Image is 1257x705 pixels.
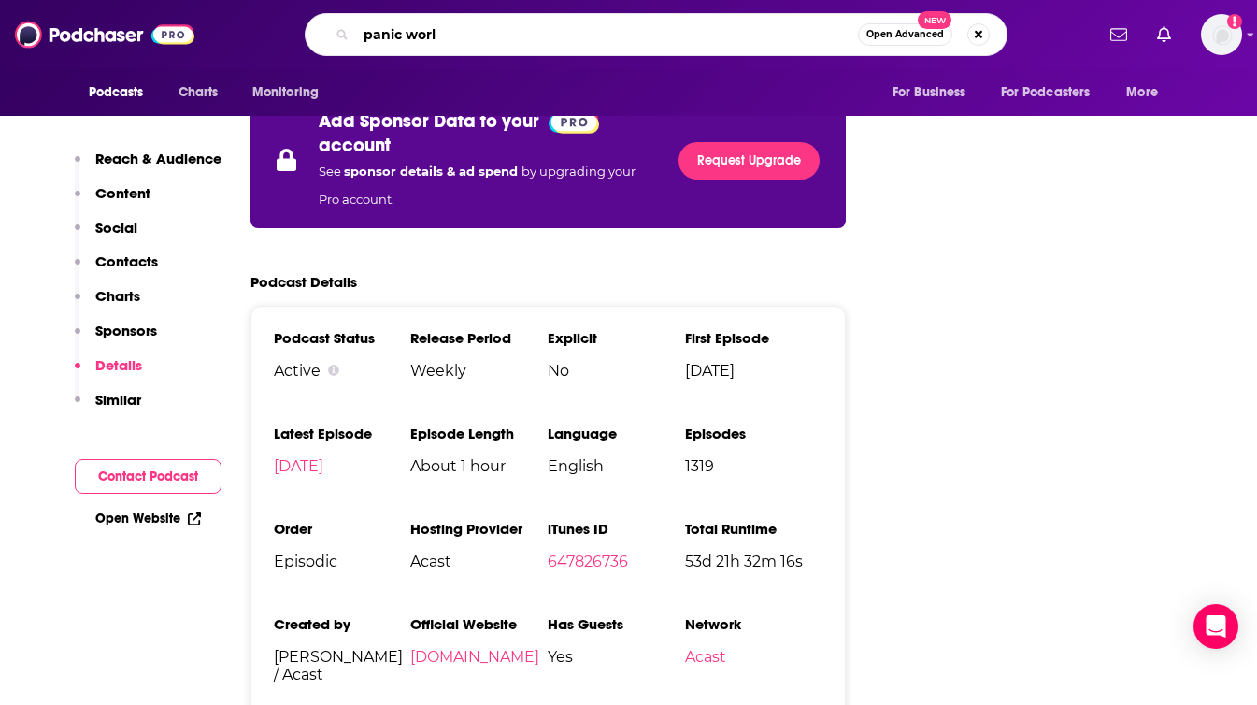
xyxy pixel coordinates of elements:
a: 647826736 [548,553,628,570]
h3: Hosting Provider [410,520,548,538]
span: 53d 21h 32m 16s [685,553,822,570]
h3: iTunes ID [548,520,685,538]
button: Contact Podcast [75,459,221,494]
button: Charts [75,287,140,322]
div: Open Intercom Messenger [1193,604,1238,649]
h3: Latest Episode [274,424,411,442]
span: Open Advanced [866,30,944,39]
span: [DATE] [685,362,822,380]
span: More [1126,79,1158,106]
button: open menu [989,75,1118,110]
a: Pro website [549,108,600,133]
a: Show notifications dropdown [1103,19,1135,50]
h3: Total Runtime [685,520,822,538]
img: User Profile [1201,14,1242,55]
span: [PERSON_NAME] / Acast [274,648,411,683]
input: Search podcasts, credits, & more... [356,20,858,50]
h3: Official Website [410,615,548,633]
p: Reach & Audience [95,150,221,167]
button: Content [75,184,150,219]
h3: Episodes [685,424,822,442]
p: Sponsors [95,322,157,339]
h3: First Episode [685,329,822,347]
span: sponsor details & ad spend [344,164,521,179]
svg: Add a profile image [1227,14,1242,29]
span: Episodic [274,553,411,570]
h3: Created by [274,615,411,633]
span: Logged in as jackiemayer [1201,14,1242,55]
span: About 1 hour [410,457,548,475]
p: Contacts [95,252,158,270]
a: [DOMAIN_NAME] [410,648,539,666]
a: Acast [685,648,726,666]
h3: Release Period [410,329,548,347]
button: Show profile menu [1201,14,1242,55]
h2: Podcast Details [250,273,357,291]
div: Search podcasts, credits, & more... [305,13,1007,56]
div: Active [274,362,411,380]
h3: Episode Length [410,424,548,442]
p: Social [95,219,137,237]
button: Open AdvancedNew [858,23,952,46]
h3: Podcast Status [274,329,411,347]
h3: Explicit [548,329,685,347]
p: Similar [95,391,141,409]
span: Acast [410,553,548,570]
a: Show notifications dropdown [1150,19,1178,50]
h3: Order [274,520,411,538]
h3: Network [685,615,822,633]
p: See by upgrading your Pro account. [319,157,657,213]
h3: Has Guests [548,615,685,633]
span: No [548,362,685,380]
a: Request Upgrade [678,142,820,180]
a: Charts [166,75,230,110]
img: Podchaser - Follow, Share and Rate Podcasts [15,17,194,52]
span: Weekly [410,362,548,380]
span: English [548,457,685,475]
p: Details [95,356,142,374]
span: Monitoring [252,79,319,106]
p: Charts [95,287,140,305]
button: open menu [76,75,168,110]
span: Charts [179,79,219,106]
p: Add Sponsor Data to your [319,109,539,133]
button: open menu [879,75,990,110]
span: 1319 [685,457,822,475]
span: Yes [548,648,685,666]
button: Sponsors [75,322,157,356]
p: Content [95,184,150,202]
button: Contacts [75,252,158,287]
button: Reach & Audience [75,150,221,184]
p: account [319,134,391,157]
span: For Business [893,79,966,106]
span: For Podcasters [1001,79,1091,106]
button: Details [75,356,142,391]
a: Open Website [95,511,201,526]
button: open menu [239,75,343,110]
button: Similar [75,391,141,425]
button: open menu [1113,75,1181,110]
img: Podchaser Pro [549,110,600,134]
a: [DATE] [274,457,323,475]
span: Podcasts [89,79,144,106]
span: New [918,11,951,29]
button: Social [75,219,137,253]
h3: Language [548,424,685,442]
